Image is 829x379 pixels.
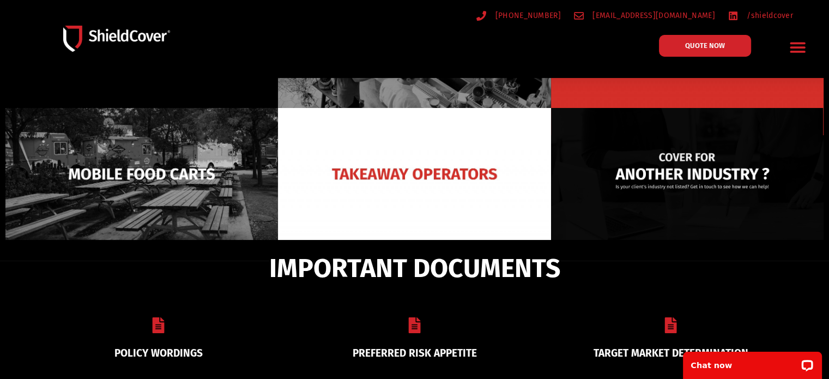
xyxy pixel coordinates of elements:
[269,258,560,279] span: IMPORTANT DOCUMENTS
[785,34,810,60] div: Menu Toggle
[352,347,476,359] a: PREFERRED RISK APPETITE
[685,42,725,49] span: QUOTE NOW
[728,9,793,22] a: /shieldcover
[63,26,170,52] img: Shield-Cover-Underwriting-Australia-logo-full
[676,345,829,379] iframe: LiveChat chat widget
[659,35,751,57] a: QUOTE NOW
[574,9,715,22] a: [EMAIL_ADDRESS][DOMAIN_NAME]
[593,347,748,359] a: TARGET MARKET DETERMINATION
[114,347,202,359] a: POLICY WORDINGS
[493,9,561,22] span: [PHONE_NUMBER]
[590,9,715,22] span: [EMAIL_ADDRESS][DOMAIN_NAME]
[476,9,561,22] a: [PHONE_NUMBER]
[744,9,793,22] span: /shieldcover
